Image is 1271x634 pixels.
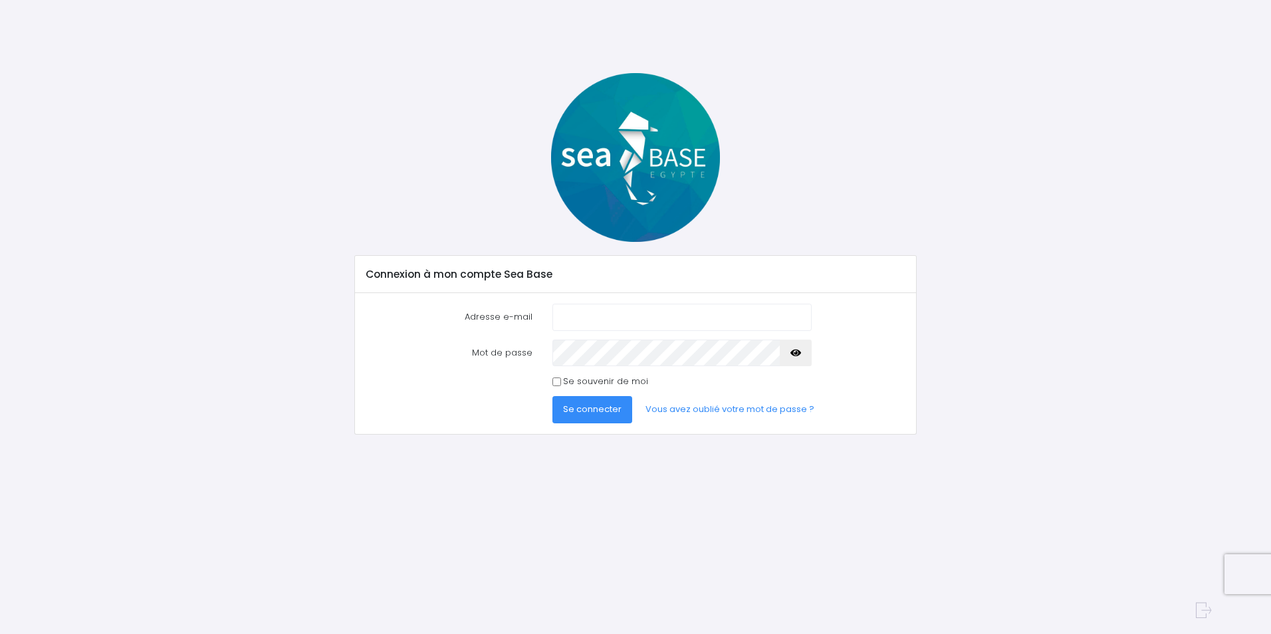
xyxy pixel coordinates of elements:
span: Se connecter [563,403,622,415]
label: Se souvenir de moi [563,375,648,388]
label: Mot de passe [356,340,542,366]
label: Adresse e-mail [356,304,542,330]
a: Vous avez oublié votre mot de passe ? [635,396,825,423]
div: Connexion à mon compte Sea Base [355,256,915,293]
button: Se connecter [552,396,632,423]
